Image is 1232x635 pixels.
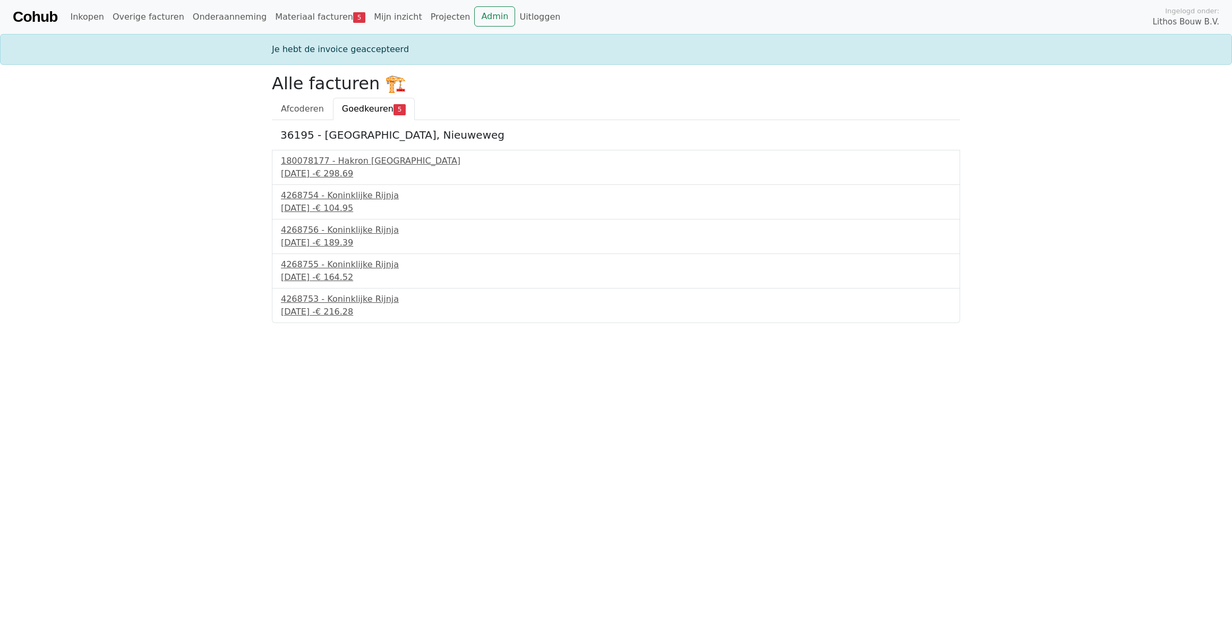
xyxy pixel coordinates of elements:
[353,12,365,23] span: 5
[315,203,353,213] span: € 104.95
[281,306,951,318] div: [DATE] -
[515,6,564,28] a: Uitloggen
[281,224,951,236] div: 4268756 - Koninklijke Rijnja
[1153,16,1219,28] span: Lithos Bouw B.V.
[474,6,515,27] a: Admin
[281,293,951,318] a: 4268753 - Koninklijke Rijnja[DATE] -€ 216.28
[281,155,951,167] div: 180078177 - Hakron [GEOGRAPHIC_DATA]
[280,129,952,141] h5: 36195 - [GEOGRAPHIC_DATA], Nieuweweg
[393,104,406,115] span: 5
[315,168,353,179] span: € 298.69
[315,272,353,282] span: € 164.52
[266,43,966,56] div: Je hebt de invoice geaccepteerd
[370,6,426,28] a: Mijn inzicht
[66,6,108,28] a: Inkopen
[426,6,475,28] a: Projecten
[281,258,951,284] a: 4268755 - Koninklijke Rijnja[DATE] -€ 164.52
[272,73,960,94] h2: Alle facturen 🏗️
[281,271,951,284] div: [DATE] -
[281,202,951,215] div: [DATE] -
[281,189,951,202] div: 4268754 - Koninklijke Rijnja
[333,98,415,120] a: Goedkeuren5
[281,167,951,180] div: [DATE] -
[342,104,393,114] span: Goedkeuren
[281,224,951,249] a: 4268756 - Koninklijke Rijnja[DATE] -€ 189.39
[271,6,370,28] a: Materiaal facturen5
[281,104,324,114] span: Afcoderen
[281,258,951,271] div: 4268755 - Koninklijke Rijnja
[315,307,353,317] span: € 216.28
[281,189,951,215] a: 4268754 - Koninklijke Rijnja[DATE] -€ 104.95
[281,236,951,249] div: [DATE] -
[1165,6,1219,16] span: Ingelogd onder:
[281,293,951,306] div: 4268753 - Koninklijke Rijnja
[13,4,57,30] a: Cohub
[108,6,189,28] a: Overige facturen
[281,155,951,180] a: 180078177 - Hakron [GEOGRAPHIC_DATA][DATE] -€ 298.69
[315,238,353,248] span: € 189.39
[272,98,333,120] a: Afcoderen
[189,6,271,28] a: Onderaanneming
